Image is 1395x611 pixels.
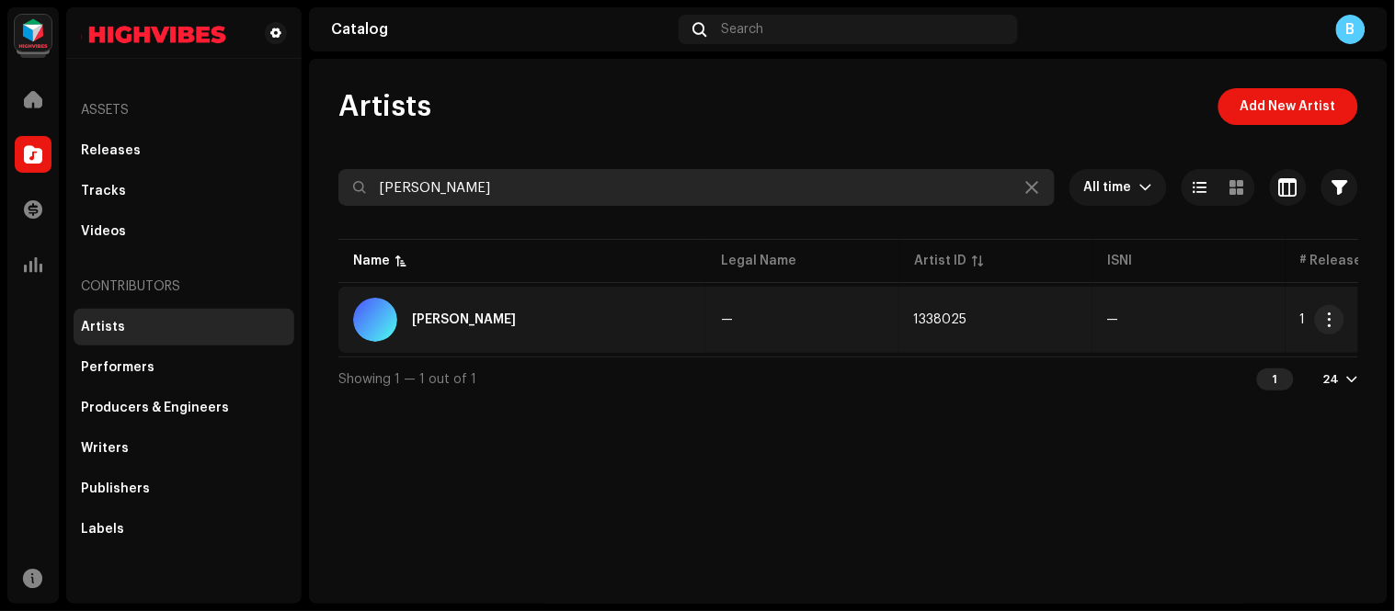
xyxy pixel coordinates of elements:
span: Search [722,22,764,37]
div: Publishers [81,481,150,496]
button: Add New Artist [1218,88,1358,125]
div: Catalog [331,22,671,37]
div: Keywords by Traffic [203,108,310,120]
span: — [1107,313,1119,326]
span: — [721,313,733,326]
div: dropdown trigger [1139,169,1152,206]
div: Videos [81,224,126,239]
div: Labels [81,522,124,537]
re-m-nav-item: Writers [74,430,294,467]
div: Performers [81,360,154,375]
img: logo_orange.svg [29,29,44,44]
div: Producers & Engineers [81,401,229,415]
div: 1 [1257,368,1294,390]
re-m-nav-item: Videos [74,213,294,250]
img: tab_keywords_by_traffic_grey.svg [183,107,198,121]
span: All time [1084,169,1139,206]
div: Releases [81,143,141,158]
img: tab_domain_overview_orange.svg [50,107,64,121]
span: 1 [1300,313,1306,326]
div: Domain Overview [70,108,165,120]
re-m-nav-item: Performers [74,349,294,386]
input: Search [338,169,1055,206]
div: Artist ID [914,252,966,270]
img: d4093022-bcd4-44a3-a5aa-2cc358ba159b [81,22,235,44]
re-a-nav-header: Contributors [74,265,294,309]
span: 1338025 [914,313,967,326]
re-a-nav-header: Assets [74,88,294,132]
img: feab3aad-9b62-475c-8caf-26f15a9573ee [15,15,51,51]
img: website_grey.svg [29,48,44,62]
div: 24 [1323,372,1340,387]
re-m-nav-item: Labels [74,511,294,548]
re-m-nav-item: Publishers [74,470,294,507]
div: Artists [81,320,125,334]
re-m-nav-item: Tracks [74,173,294,209]
span: Artists [338,88,431,125]
re-m-nav-item: Releases [74,132,294,169]
div: Name [353,252,390,270]
span: Add New Artist [1241,88,1336,125]
span: Showing 1 — 1 out of 1 [338,373,476,386]
div: v 4.0.25 [51,29,90,44]
div: Writers [81,441,129,456]
re-m-nav-item: Artists [74,309,294,345]
div: B [1336,15,1366,44]
div: Tracks [81,184,126,198]
div: Domain: [DOMAIN_NAME] [48,48,202,62]
re-m-nav-item: Producers & Engineers [74,390,294,426]
div: Adepoju Oluwatobi [412,313,516,326]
